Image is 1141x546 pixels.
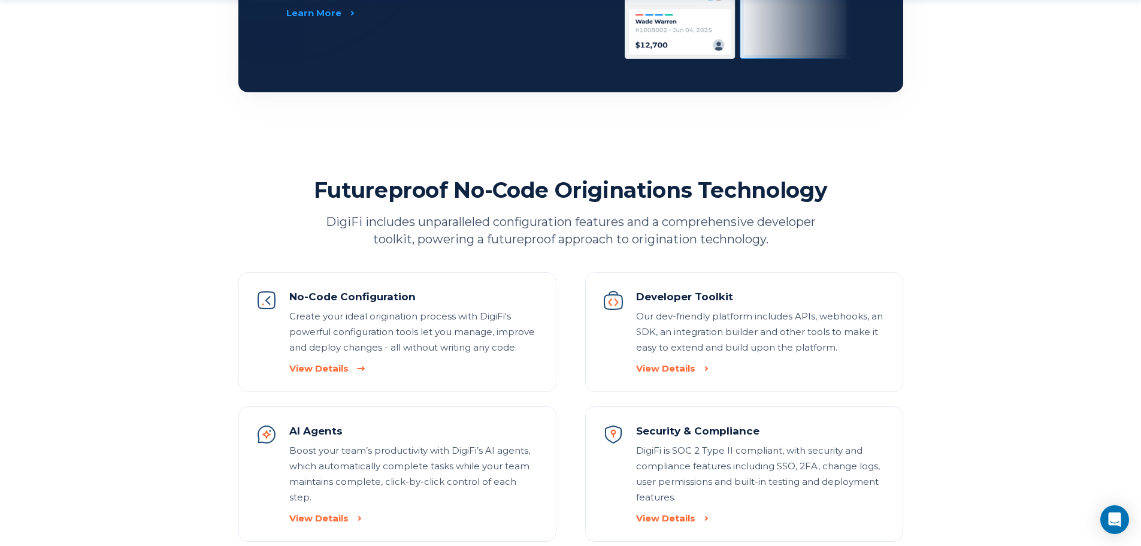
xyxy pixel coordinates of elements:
[636,363,704,375] a: View Details
[289,512,357,524] a: View Details
[636,309,886,355] p: Our dev-friendly platform includes APIs, webhooks, an SDK, an integration builder and other tools...
[636,512,695,524] div: View Details
[636,363,695,375] div: View Details
[286,7,341,19] div: Learn More
[289,443,539,505] p: Boost your team’s productivity with DigiFi’s AI agents, which automatically complete tasks while ...
[286,7,350,19] a: Learn More
[636,289,886,304] h2: Developer Toolkit
[289,289,539,304] h2: No-Code Configuration
[636,443,886,505] p: DigiFi is SOC 2 Type II compliant, with security and compliance features including SSO, 2FA, chan...
[289,424,539,438] h2: AI Agents
[314,176,828,204] h2: Futureproof No-Code Originations Technology
[289,512,349,524] div: View Details
[289,363,363,375] a: View Details
[289,309,539,355] p: Create your ideal origination process with DigiFi's powerful configuration tools let you manage, ...
[636,424,886,438] h2: Security & Compliance
[1100,505,1129,534] div: Open Intercom Messenger
[289,363,349,375] div: View Details
[310,213,831,248] p: DigiFi includes unparalleled configuration features and a comprehensive developer toolkit, poweri...
[636,512,704,524] a: View Details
